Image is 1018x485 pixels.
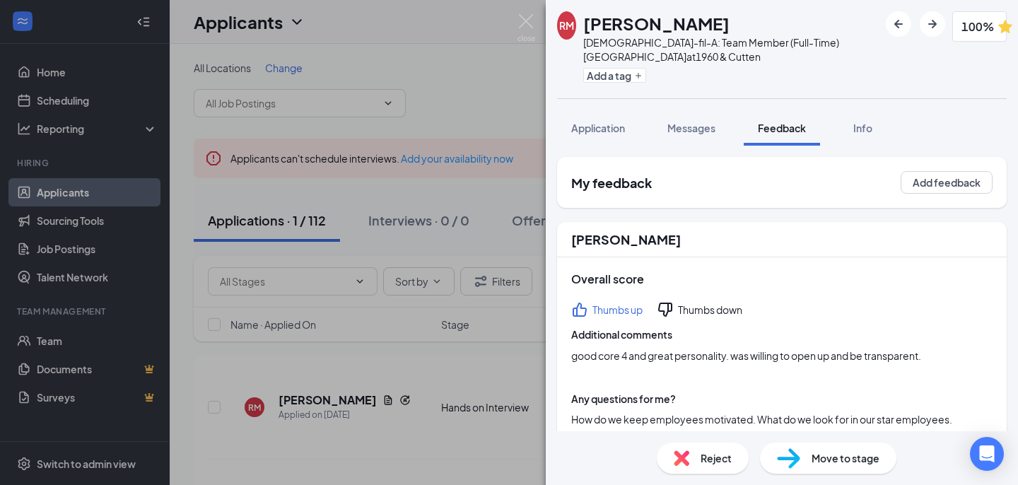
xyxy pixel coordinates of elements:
[571,230,681,248] h2: [PERSON_NAME]
[571,327,993,342] span: Additional comments
[592,303,643,317] div: Thumbs up
[667,122,715,134] span: Messages
[678,303,742,317] div: Thumbs down
[583,35,879,64] div: [DEMOGRAPHIC_DATA]-fil-A: Team Member (Full-Time) [GEOGRAPHIC_DATA] at 1960 & Cutten
[583,68,646,83] button: PlusAdd a tag
[571,271,993,287] h3: Overall score
[583,11,730,35] h1: [PERSON_NAME]
[571,122,625,134] span: Application
[924,16,941,33] svg: ArrowRight
[571,392,676,406] div: Any questions for me?
[890,16,907,33] svg: ArrowLeftNew
[970,437,1004,471] div: Open Intercom Messenger
[571,301,588,318] svg: ThumbsUp
[657,301,674,318] svg: ThumbsDown
[571,413,952,426] span: How do we keep employees motivated. What do we look for in our star employees.
[886,11,911,37] button: ArrowLeftNew
[812,450,879,466] span: Move to stage
[961,18,994,35] span: 100%
[634,71,643,80] svg: Plus
[571,348,993,363] span: good core 4 and great personality. was willing to open up and be transparent.
[901,171,993,194] button: Add feedback
[559,18,574,33] div: RM
[571,174,652,192] h2: My feedback
[920,11,945,37] button: ArrowRight
[701,450,732,466] span: Reject
[853,122,872,134] span: Info
[758,122,806,134] span: Feedback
